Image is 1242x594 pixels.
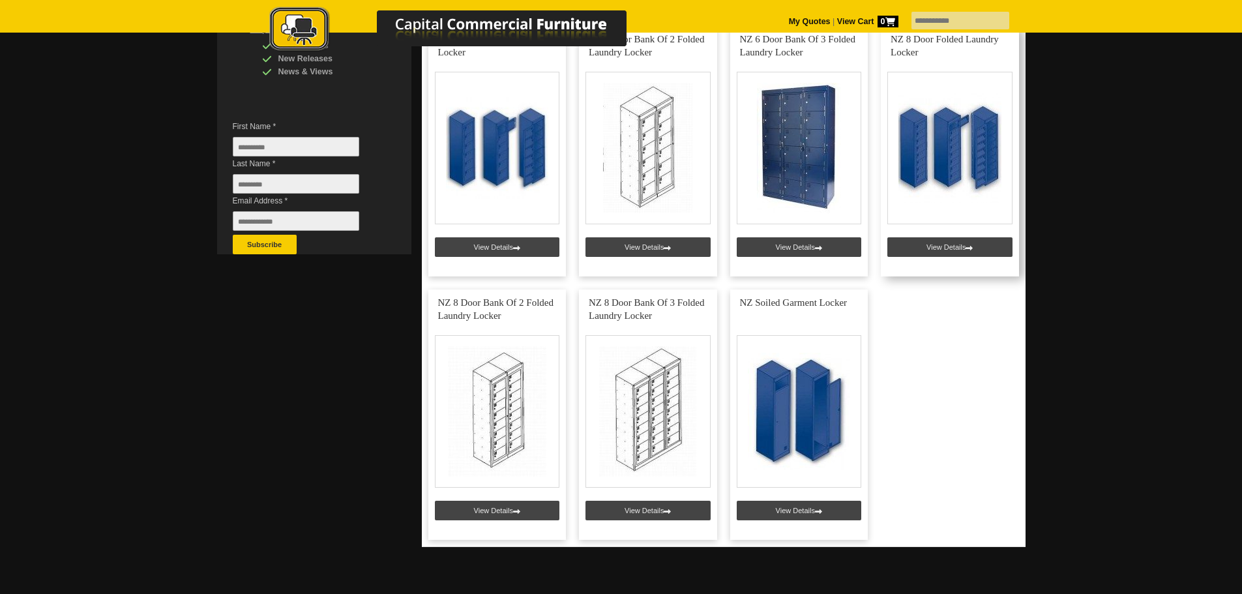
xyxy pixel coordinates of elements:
[233,157,379,170] span: Last Name *
[878,16,898,27] span: 0
[233,194,379,207] span: Email Address *
[233,120,379,133] span: First Name *
[789,17,831,26] a: My Quotes
[233,174,359,194] input: Last Name *
[233,235,297,254] button: Subscribe
[233,7,690,58] a: Capital Commercial Furniture Logo
[233,211,359,231] input: Email Address *
[233,7,690,54] img: Capital Commercial Furniture Logo
[837,17,898,26] strong: View Cart
[233,137,359,156] input: First Name *
[262,65,386,78] div: News & Views
[835,17,898,26] a: View Cart0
